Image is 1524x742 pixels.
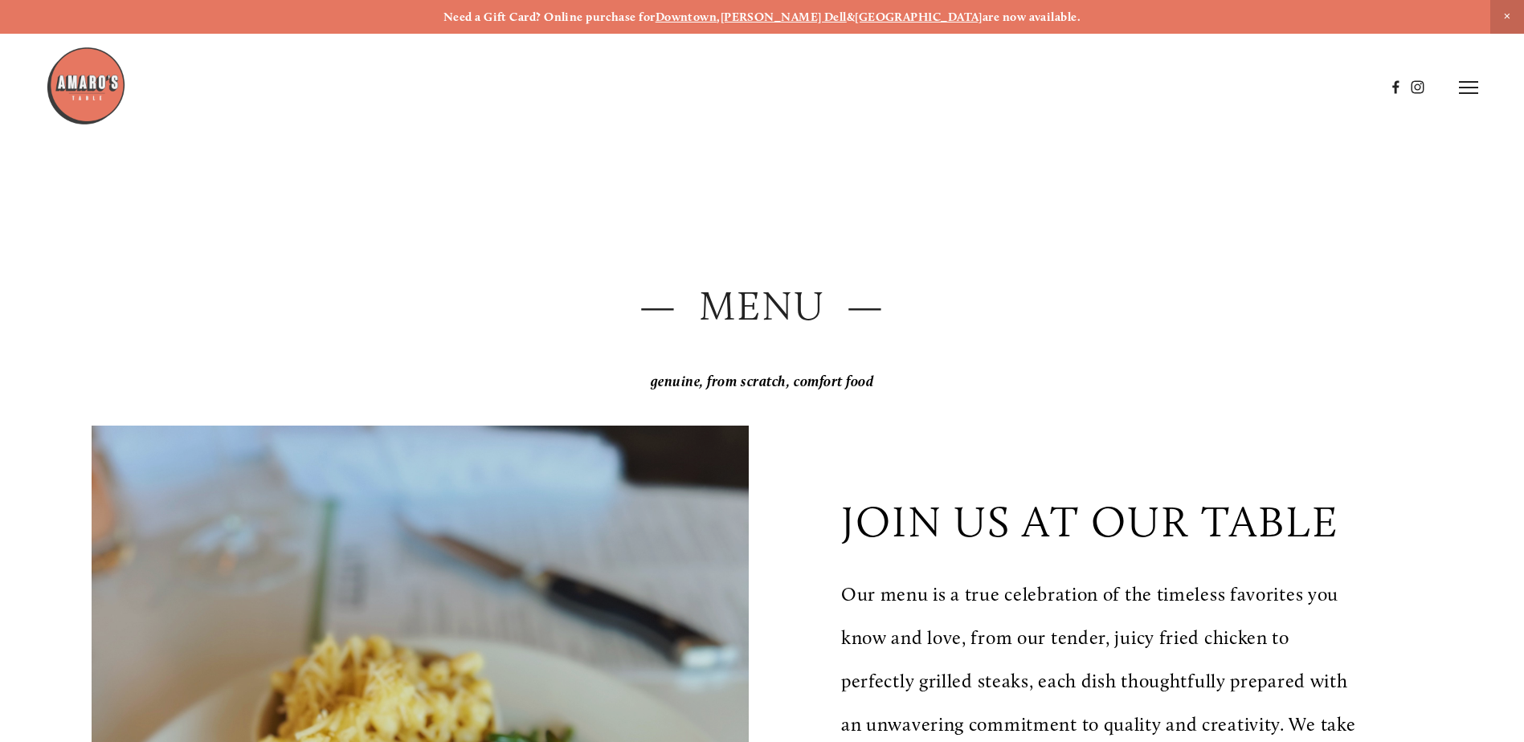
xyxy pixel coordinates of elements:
[721,10,847,24] a: [PERSON_NAME] Dell
[651,373,874,390] em: genuine, from scratch, comfort food
[983,10,1081,24] strong: are now available.
[855,10,983,24] a: [GEOGRAPHIC_DATA]
[717,10,720,24] strong: ,
[847,10,855,24] strong: &
[92,278,1432,335] h2: — Menu —
[46,46,126,126] img: Amaro's Table
[656,10,717,24] a: Downtown
[841,495,1339,548] p: join us at our table
[443,10,656,24] strong: Need a Gift Card? Online purchase for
